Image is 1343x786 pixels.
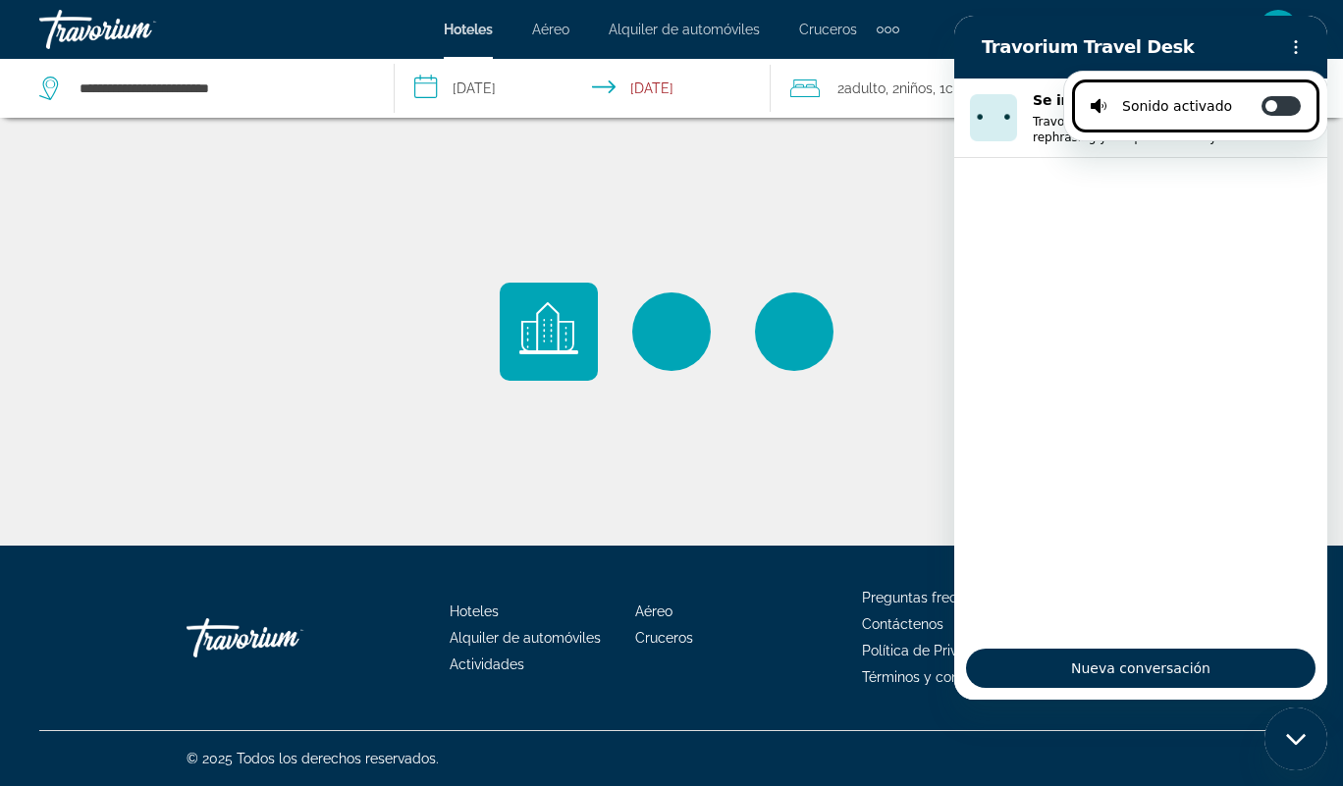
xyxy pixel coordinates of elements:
button: Elementos de navegación adicionales [877,14,899,45]
a: Cruceros [799,22,857,37]
iframe: Botón para iniciar la ventana de mensajería, conversación en curso [1264,707,1327,770]
span: , 1 [933,75,987,102]
a: Aéreo [635,603,672,619]
a: Hoteles [444,22,493,37]
font: © 2025 Todos los derechos reservados. [187,751,439,766]
a: Contáctenos [862,616,943,632]
a: Hoteles [450,603,499,619]
button: Menú de usuario [1253,9,1304,50]
input: Search hotel destination [78,74,364,103]
button: Select check in and out date [395,59,770,118]
span: Niños [899,80,933,96]
a: Política de Privacidad [862,643,1001,658]
iframe: Ventana de mensajería [954,16,1327,700]
span: Adulto [844,80,886,96]
button: Travelers: 2 adults, 2 children [771,59,1126,118]
a: Cruceros [635,630,693,646]
a: Términos y condiciones [862,669,1012,685]
a: Travorium [39,4,236,55]
button: Cambiar idioma [964,17,1001,45]
a: Alquiler de automóviles [450,630,601,646]
span: , 2 [886,75,933,102]
a: Actividades [450,656,524,672]
a: Aéreo [532,22,569,37]
a: Preguntas frecuentes [862,590,1000,605]
span: 2 [837,75,886,102]
span: Cuarto [945,80,987,96]
a: Alquiler de automóviles [609,22,760,37]
a: Ir a casa [187,608,383,667]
